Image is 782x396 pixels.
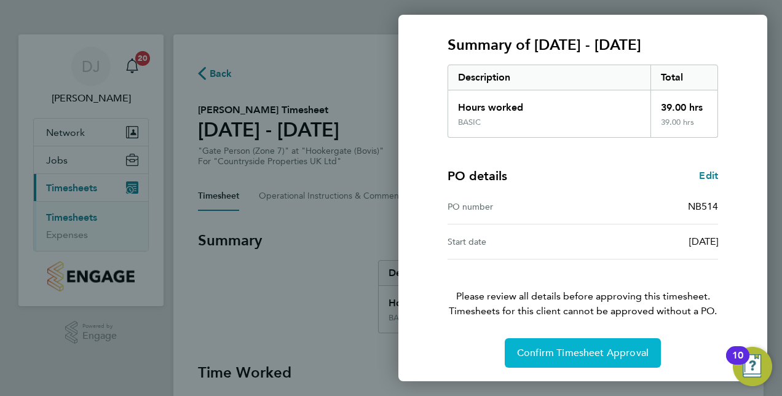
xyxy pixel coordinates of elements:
[448,167,507,184] h4: PO details
[448,90,650,117] div: Hours worked
[458,117,481,127] div: BASIC
[650,117,718,137] div: 39.00 hrs
[505,338,661,368] button: Confirm Timesheet Approval
[448,234,583,249] div: Start date
[650,90,718,117] div: 39.00 hrs
[517,347,649,359] span: Confirm Timesheet Approval
[733,347,772,386] button: Open Resource Center, 10 new notifications
[448,35,718,55] h3: Summary of [DATE] - [DATE]
[650,65,718,90] div: Total
[448,199,583,214] div: PO number
[699,168,718,183] a: Edit
[433,259,733,319] p: Please review all details before approving this timesheet.
[688,200,718,212] span: NB514
[433,304,733,319] span: Timesheets for this client cannot be approved without a PO.
[448,65,650,90] div: Description
[699,170,718,181] span: Edit
[583,234,718,249] div: [DATE]
[732,355,743,371] div: 10
[448,65,718,138] div: Summary of 18 - 24 Aug 2025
